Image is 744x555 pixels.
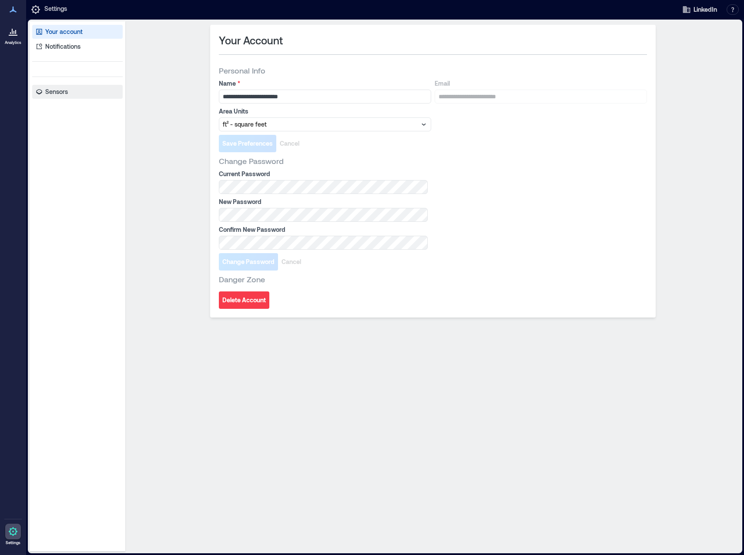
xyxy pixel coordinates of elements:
[222,257,275,266] span: Change Password
[219,170,426,178] label: Current Password
[44,4,67,15] p: Settings
[222,296,266,304] span: Delete Account
[219,65,265,76] span: Personal Info
[219,274,265,284] span: Danger Zone
[219,79,429,88] label: Name
[219,156,284,166] span: Change Password
[45,27,83,36] p: Your account
[219,135,276,152] button: Save Preferences
[219,197,426,206] label: New Password
[280,139,299,148] span: Cancel
[2,21,24,48] a: Analytics
[276,135,303,152] button: Cancel
[45,87,68,96] p: Sensors
[3,521,23,548] a: Settings
[222,139,273,148] span: Save Preferences
[219,33,283,47] span: Your Account
[219,107,429,116] label: Area Units
[32,25,123,39] a: Your account
[5,40,21,45] p: Analytics
[694,5,717,14] span: LinkedIn
[219,253,278,271] button: Change Password
[435,79,645,88] label: Email
[278,253,305,271] button: Cancel
[45,42,80,51] p: Notifications
[6,540,20,545] p: Settings
[219,291,269,309] button: Delete Account
[680,3,720,17] button: LinkedIn
[282,257,301,266] span: Cancel
[32,40,123,53] a: Notifications
[32,85,123,99] a: Sensors
[219,225,426,234] label: Confirm New Password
